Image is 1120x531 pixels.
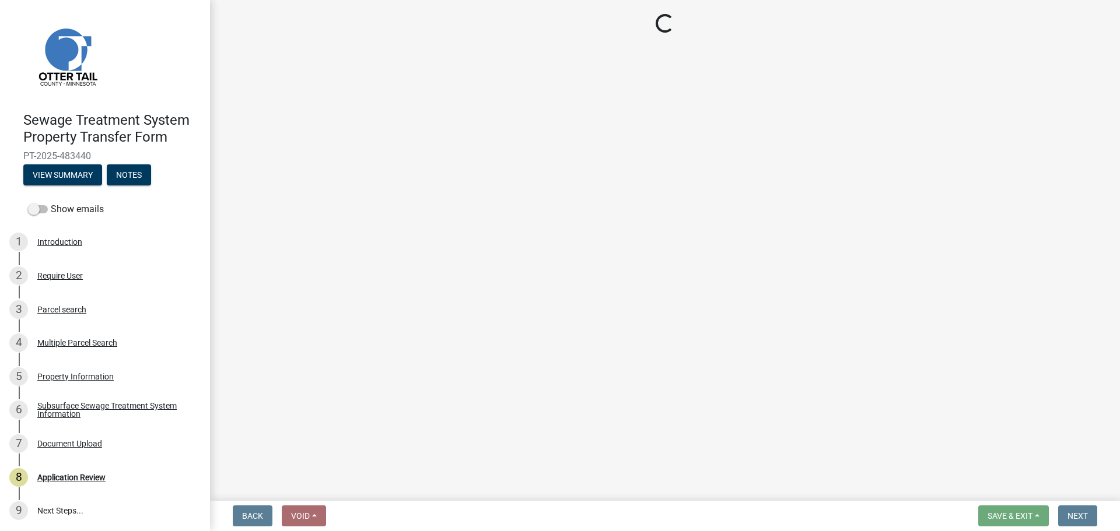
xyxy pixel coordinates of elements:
[9,434,28,453] div: 7
[1058,505,1097,526] button: Next
[28,202,104,216] label: Show emails
[23,12,111,100] img: Otter Tail County, Minnesota
[9,233,28,251] div: 1
[233,505,272,526] button: Back
[9,501,28,520] div: 9
[9,333,28,352] div: 4
[978,505,1049,526] button: Save & Exit
[37,372,114,381] div: Property Information
[23,164,102,185] button: View Summary
[37,439,102,448] div: Document Upload
[9,367,28,386] div: 5
[37,305,86,314] div: Parcel search
[291,511,310,521] span: Void
[107,171,151,180] wm-modal-confirm: Notes
[107,164,151,185] button: Notes
[988,511,1032,521] span: Save & Exit
[37,238,82,246] div: Introduction
[37,339,117,347] div: Multiple Parcel Search
[23,150,187,161] span: PT-2025-483440
[1067,511,1088,521] span: Next
[242,511,263,521] span: Back
[9,400,28,419] div: 6
[23,171,102,180] wm-modal-confirm: Summary
[282,505,326,526] button: Void
[37,272,83,280] div: Require User
[37,402,191,418] div: Subsurface Sewage Treatment System Information
[9,468,28,487] div: 8
[9,266,28,285] div: 2
[9,300,28,319] div: 3
[23,112,201,146] h4: Sewage Treatment System Property Transfer Form
[37,473,106,481] div: Application Review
